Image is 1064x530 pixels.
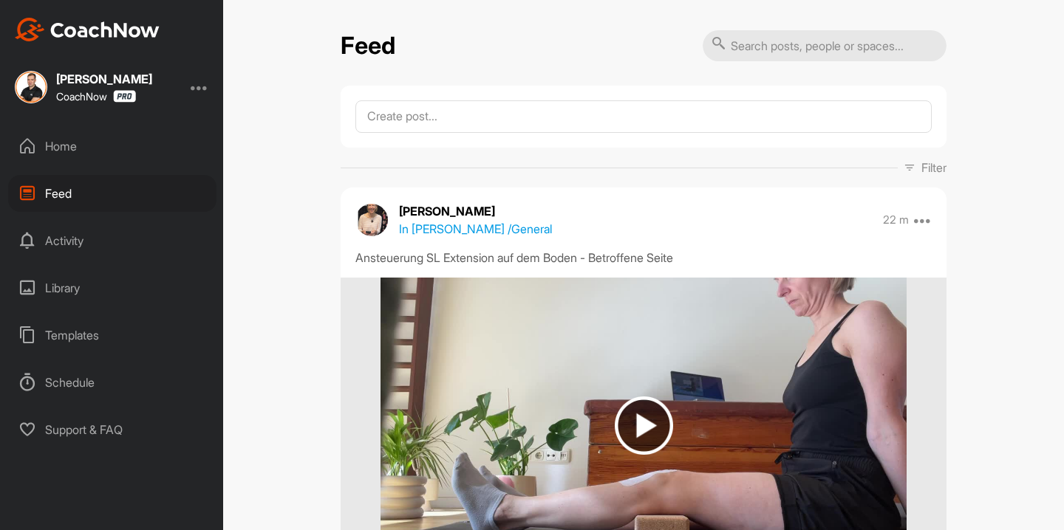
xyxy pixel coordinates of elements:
p: Filter [921,159,947,176]
div: Feed [8,175,216,212]
h2: Feed [341,32,395,61]
div: Ansteuerung SL Extension auf dem Boden - Betroffene Seite [355,249,932,266]
img: CoachNow Pro [113,90,136,103]
div: Home [8,128,216,165]
div: CoachNow [56,90,136,103]
div: Support & FAQ [8,411,216,448]
div: Templates [8,317,216,354]
p: In [PERSON_NAME] / General [399,220,552,238]
input: Search posts, people or spaces... [703,30,947,61]
img: CoachNow [15,18,160,41]
img: square_38f7acb14888d2e6b63db064192df83b.jpg [15,71,47,103]
img: play [615,396,673,455]
div: Activity [8,222,216,259]
div: Schedule [8,364,216,401]
div: [PERSON_NAME] [56,73,152,85]
p: 22 m [883,213,909,227]
img: avatar [355,204,388,236]
p: [PERSON_NAME] [399,202,552,220]
div: Library [8,269,216,306]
